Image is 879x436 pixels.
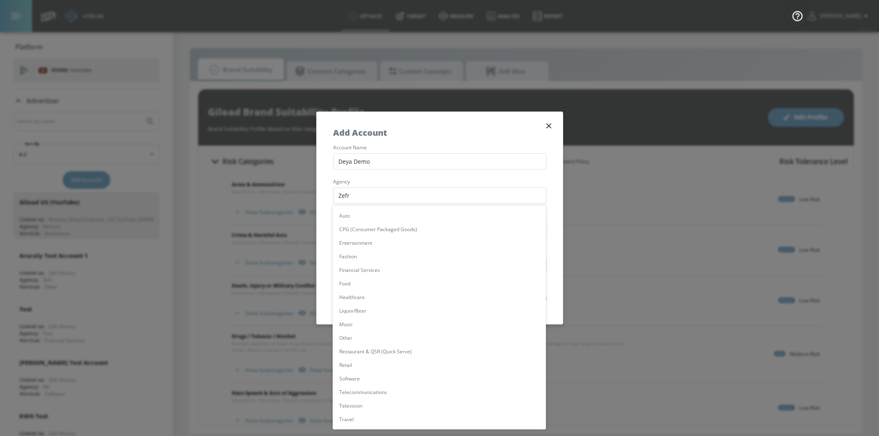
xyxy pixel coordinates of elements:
[333,358,546,372] li: Retail
[333,331,546,345] li: Other
[333,304,546,318] li: Liquor/Beer
[786,4,809,27] button: Open Resource Center
[333,263,546,277] li: Financial Services
[333,413,546,426] li: Travel
[333,399,546,413] li: Television
[333,290,546,304] li: Healthcare
[333,318,546,331] li: Music
[333,236,546,250] li: Entertainment
[333,223,546,236] li: CPG (Consumer Packaged Goods)
[333,277,546,290] li: Food
[333,345,546,358] li: Restaurant & QSR (Quick Serve)
[333,385,546,399] li: Telecommunications
[333,372,546,385] li: Software
[333,209,546,223] li: Auto
[333,250,546,263] li: Fashion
